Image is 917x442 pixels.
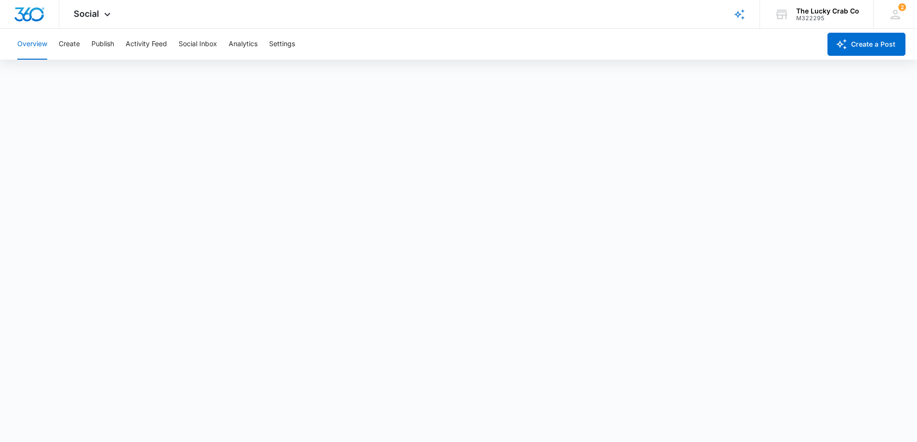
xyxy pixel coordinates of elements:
[91,29,114,60] button: Publish
[59,29,80,60] button: Create
[269,29,295,60] button: Settings
[796,7,859,15] div: account name
[796,15,859,22] div: account id
[126,29,167,60] button: Activity Feed
[229,29,258,60] button: Analytics
[17,29,47,60] button: Overview
[898,3,906,11] div: notifications count
[827,33,905,56] button: Create a Post
[898,3,906,11] span: 2
[74,9,99,19] span: Social
[179,29,217,60] button: Social Inbox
